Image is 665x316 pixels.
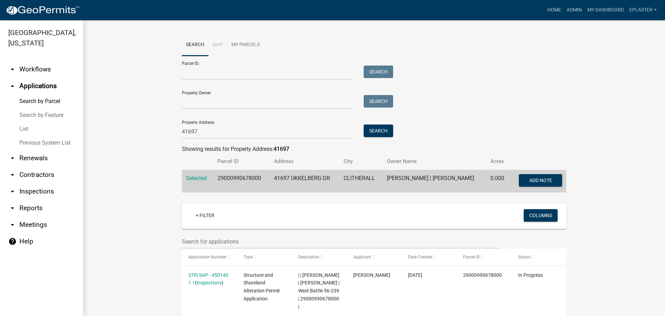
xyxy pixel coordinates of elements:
a: My Dashboard [585,3,627,17]
button: Columns [524,209,558,222]
div: Showing results for Property Address: [182,145,566,153]
i: arrow_drop_down [8,171,17,179]
a: Search [182,34,209,56]
a: eplaster [627,3,659,17]
a: Home [544,3,564,17]
td: [PERSON_NAME] | [PERSON_NAME] [383,170,486,193]
span: Description [298,255,319,259]
th: Address [270,153,340,170]
datatable-header-cell: Type [237,249,292,265]
th: Owner Name [383,153,486,170]
i: arrow_drop_down [8,187,17,196]
a: + Filter [190,209,220,222]
span: 29000990678000 [463,272,502,278]
button: Search [364,95,393,108]
i: help [8,237,17,246]
th: City [339,153,383,170]
i: arrow_drop_down [8,221,17,229]
a: Admin [564,3,585,17]
button: Add Note [519,174,562,187]
i: arrow_drop_up [8,82,17,90]
a: STR/SAP - 450140 1 1 [188,272,228,286]
datatable-header-cell: Status [511,249,566,265]
td: CLITHERALL [339,170,383,193]
a: Selected [186,175,207,181]
datatable-header-cell: Date Created [401,249,456,265]
span: Parcel ID [463,255,480,259]
a: Inspections [197,280,222,285]
i: arrow_drop_down [8,154,17,162]
span: Date Created [408,255,432,259]
span: Status [518,255,530,259]
th: Parcel ID [213,153,270,170]
strong: 41697 [274,146,289,152]
span: Application Number [188,255,226,259]
button: Search [364,66,393,78]
span: Lori [353,272,390,278]
span: | | JAMES R VELDE | LORI A VELDE | West Battle 56-239 | 29000990678000 | [298,272,339,309]
input: Search for applications [182,234,500,249]
td: 41697 UKKELBERG DR [270,170,340,193]
i: arrow_drop_down [8,65,17,74]
span: In Progress [518,272,543,278]
span: Applicant [353,255,371,259]
span: Add Note [529,178,552,183]
datatable-header-cell: Parcel ID [456,249,512,265]
span: 07/15/2025 [408,272,422,278]
datatable-header-cell: Description [292,249,347,265]
button: Search [364,125,393,137]
a: My Parcels [227,34,264,56]
td: 29000990678000 [213,170,270,193]
th: Acres [486,153,510,170]
div: ( ) [188,271,230,287]
datatable-header-cell: Applicant [347,249,402,265]
span: Structure and Shoreland Alteration Permit Application [243,272,280,301]
datatable-header-cell: Application Number [182,249,237,265]
td: 0.000 [486,170,510,193]
span: Type [243,255,252,259]
i: arrow_drop_down [8,204,17,212]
